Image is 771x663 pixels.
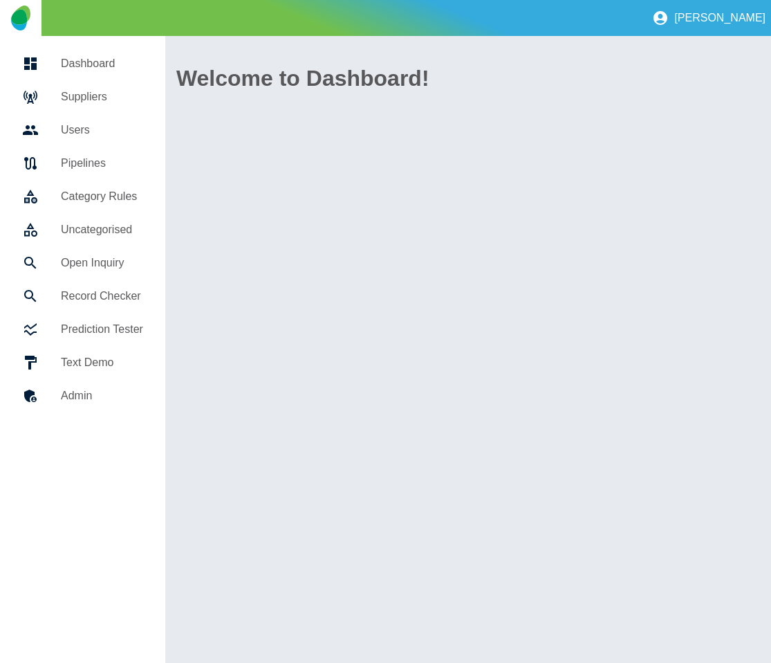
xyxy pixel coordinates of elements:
[11,147,154,180] a: Pipelines
[61,388,143,404] h5: Admin
[11,313,154,346] a: Prediction Tester
[11,213,154,246] a: Uncategorised
[647,4,771,32] button: [PERSON_NAME]
[11,180,154,213] a: Category Rules
[61,288,143,305] h5: Record Checker
[11,246,154,280] a: Open Inquiry
[11,6,30,30] img: Logo
[61,122,143,138] h5: Users
[61,321,143,338] h5: Prediction Tester
[11,280,154,313] a: Record Checker
[61,89,143,105] h5: Suppliers
[11,379,154,412] a: Admin
[61,188,143,205] h5: Category Rules
[61,55,143,72] h5: Dashboard
[61,255,143,271] h5: Open Inquiry
[61,155,143,172] h5: Pipelines
[674,12,765,24] p: [PERSON_NAME]
[61,221,143,238] h5: Uncategorised
[11,47,154,80] a: Dashboard
[176,62,760,95] h1: Welcome to Dashboard!
[11,80,154,113] a: Suppliers
[11,346,154,379] a: Text Demo
[11,113,154,147] a: Users
[61,354,143,371] h5: Text Demo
